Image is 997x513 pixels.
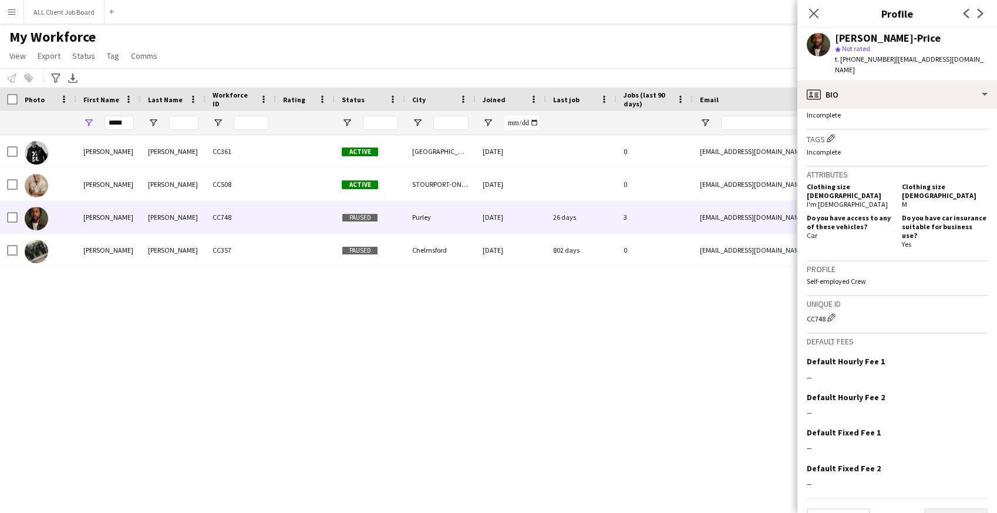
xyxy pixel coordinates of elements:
[83,95,119,104] span: First Name
[25,141,48,165] img: Tyler Bunting
[476,234,546,266] div: [DATE]
[476,201,546,233] div: [DATE]
[797,6,997,21] h3: Profile
[342,118,352,128] button: Open Filter Menu
[412,95,426,104] span: City
[902,240,911,249] span: Yes
[83,118,94,128] button: Open Filter Menu
[807,392,885,403] h3: Default Hourly Fee 2
[76,201,141,233] div: [PERSON_NAME]
[206,234,276,266] div: CC357
[283,95,305,104] span: Rating
[807,169,988,180] h3: Attributes
[105,116,134,130] input: First Name Filter Input
[405,135,476,167] div: [GEOGRAPHIC_DATA][PERSON_NAME]
[807,427,881,438] h3: Default Fixed Fee 1
[206,135,276,167] div: CC361
[148,95,183,104] span: Last Name
[617,234,693,266] div: 0
[213,118,223,128] button: Open Filter Menu
[700,118,710,128] button: Open Filter Menu
[807,200,888,209] span: I'm [DEMOGRAPHIC_DATA]
[807,372,988,383] div: --
[807,182,892,200] h5: Clothing size [DEMOGRAPHIC_DATA]
[206,201,276,233] div: CC748
[363,116,398,130] input: Status Filter Input
[405,234,476,266] div: Chelmsford
[807,463,881,474] h3: Default Fixed Fee 2
[131,51,157,61] span: Comms
[797,81,997,109] div: Bio
[49,71,63,85] app-action-btn: Advanced filters
[807,132,988,145] h3: Tags
[33,48,65,63] a: Export
[546,234,617,266] div: 802 days
[342,147,378,156] span: Active
[807,264,988,274] h3: Profile
[433,116,469,130] input: City Filter Input
[807,213,892,231] h5: Do you have access to any of these vehicles?
[693,168,928,200] div: [EMAIL_ADDRESS][DOMAIN_NAME]
[102,48,124,63] a: Tag
[476,135,546,167] div: [DATE]
[342,213,378,222] span: Paused
[504,116,539,130] input: Joined Filter Input
[807,277,988,286] p: Self-employed Crew
[807,442,988,453] div: --
[842,44,870,53] span: Not rated
[24,1,105,24] button: ALL Client Job Board
[617,201,693,233] div: 3
[807,147,988,156] p: Incomplete
[807,407,988,418] div: --
[835,33,941,43] div: [PERSON_NAME]-Price
[141,201,206,233] div: [PERSON_NAME]
[807,299,988,309] h3: Unique ID
[807,311,988,323] div: CC748
[342,95,365,104] span: Status
[617,168,693,200] div: 0
[902,182,988,200] h5: Clothing size [DEMOGRAPHIC_DATA]
[693,234,928,266] div: [EMAIL_ADDRESS][DOMAIN_NAME]
[342,180,378,189] span: Active
[807,336,988,347] h3: Default fees
[700,95,719,104] span: Email
[25,174,48,197] img: Tyler Higgins
[476,168,546,200] div: [DATE]
[483,95,506,104] span: Joined
[342,246,378,255] span: Paused
[835,55,896,63] span: t. [PHONE_NUMBER]
[902,213,988,240] h5: Do you have car insurance suitable for business use?
[76,234,141,266] div: [PERSON_NAME]
[9,51,26,61] span: View
[693,135,928,167] div: [EMAIL_ADDRESS][DOMAIN_NAME]
[405,168,476,200] div: STOURPORT-ON-SEVERN
[25,240,48,263] img: Tyler Taylor
[38,51,60,61] span: Export
[807,478,988,489] div: --
[72,51,95,61] span: Status
[5,48,31,63] a: View
[624,90,672,108] span: Jobs (last 90 days)
[76,135,141,167] div: [PERSON_NAME]
[721,116,921,130] input: Email Filter Input
[807,231,817,240] span: Car
[107,51,119,61] span: Tag
[25,95,45,104] span: Photo
[76,168,141,200] div: [PERSON_NAME]
[141,234,206,266] div: [PERSON_NAME]
[412,118,423,128] button: Open Filter Menu
[206,168,276,200] div: CC508
[9,28,96,46] span: My Workforce
[66,71,80,85] app-action-btn: Export XLSX
[25,207,48,230] img: Tyler Murray-Price
[141,168,206,200] div: [PERSON_NAME]
[546,201,617,233] div: 26 days
[141,135,206,167] div: [PERSON_NAME]
[553,95,580,104] span: Last job
[483,118,493,128] button: Open Filter Menu
[169,116,198,130] input: Last Name Filter Input
[902,200,907,209] span: M
[807,110,988,119] p: Incomplete
[693,201,928,233] div: [EMAIL_ADDRESS][DOMAIN_NAME]
[126,48,162,63] a: Comms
